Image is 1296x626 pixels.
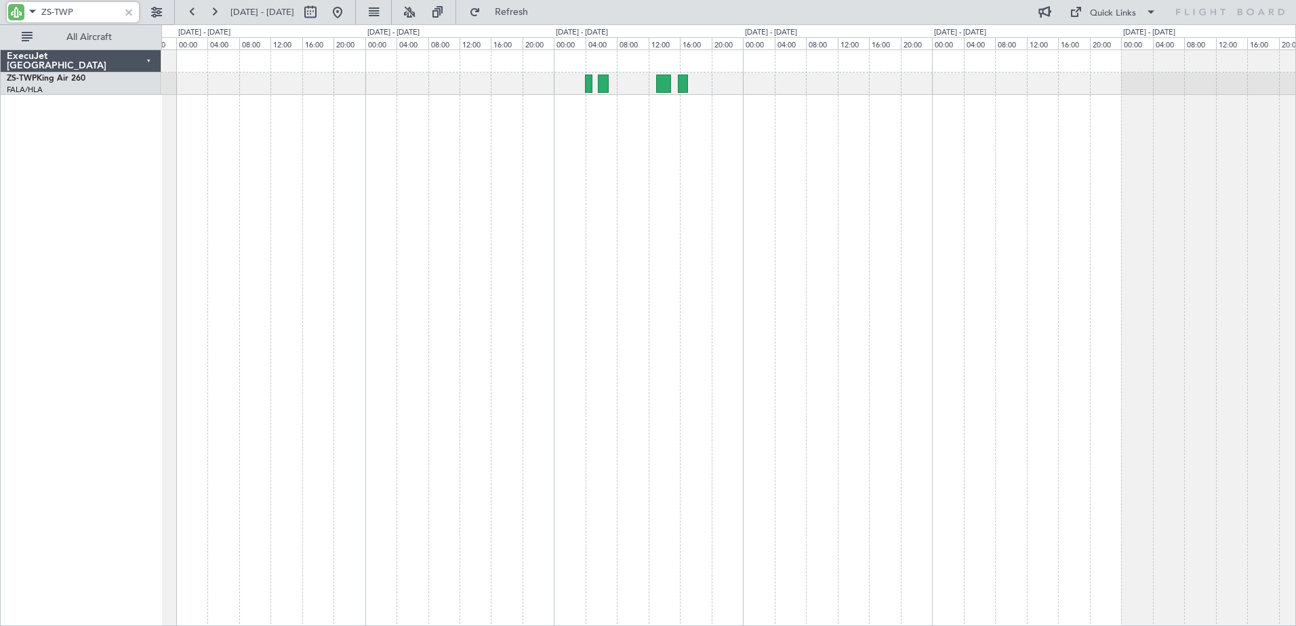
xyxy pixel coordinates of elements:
[463,1,544,23] button: Refresh
[932,37,963,49] div: 00:00
[35,33,143,42] span: All Aircraft
[806,37,837,49] div: 08:00
[333,37,365,49] div: 20:00
[869,37,900,49] div: 16:00
[934,27,986,39] div: [DATE] - [DATE]
[1247,37,1278,49] div: 16:00
[1090,37,1121,49] div: 20:00
[428,37,460,49] div: 08:00
[1184,37,1215,49] div: 08:00
[586,37,617,49] div: 04:00
[230,6,294,18] span: [DATE] - [DATE]
[523,37,554,49] div: 20:00
[901,37,932,49] div: 20:00
[7,75,85,83] a: ZS-TWPKing Air 260
[1216,37,1247,49] div: 12:00
[1123,27,1175,39] div: [DATE] - [DATE]
[554,37,585,49] div: 00:00
[743,37,774,49] div: 00:00
[1121,37,1152,49] div: 00:00
[838,37,869,49] div: 12:00
[745,27,797,39] div: [DATE] - [DATE]
[1027,37,1058,49] div: 12:00
[964,37,995,49] div: 04:00
[7,85,43,95] a: FALA/HLA
[41,2,119,22] input: A/C (Reg. or Type)
[1153,37,1184,49] div: 04:00
[491,37,522,49] div: 16:00
[15,26,147,48] button: All Aircraft
[270,37,302,49] div: 12:00
[1090,7,1136,20] div: Quick Links
[680,37,711,49] div: 16:00
[1063,1,1163,23] button: Quick Links
[367,27,420,39] div: [DATE] - [DATE]
[397,37,428,49] div: 04:00
[1058,37,1089,49] div: 16:00
[365,37,397,49] div: 00:00
[995,37,1026,49] div: 08:00
[178,27,230,39] div: [DATE] - [DATE]
[617,37,648,49] div: 08:00
[7,75,37,83] span: ZS-TWP
[239,37,270,49] div: 08:00
[712,37,743,49] div: 20:00
[556,27,608,39] div: [DATE] - [DATE]
[483,7,540,17] span: Refresh
[460,37,491,49] div: 12:00
[176,37,207,49] div: 00:00
[775,37,806,49] div: 04:00
[302,37,333,49] div: 16:00
[649,37,680,49] div: 12:00
[207,37,239,49] div: 04:00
